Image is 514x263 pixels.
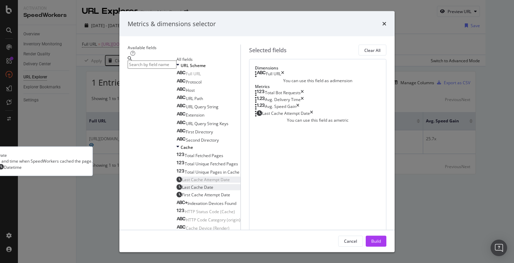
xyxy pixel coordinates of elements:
[255,89,381,96] div: Total Bot Requeststimes
[128,61,176,68] input: Search by field name
[255,103,381,110] div: Avg. Speed Gaintimes
[310,110,313,117] div: times
[255,117,381,123] div: You can use this field as a metric
[186,79,202,85] span: Protocol
[301,89,304,96] div: times
[186,96,203,101] span: URL Path
[186,120,228,126] span: URL Query String Keys
[186,87,195,93] span: Host
[366,235,386,246] button: Build
[186,217,240,223] span: HTTP Code Category (origin)
[186,137,219,143] span: Second Directory
[182,184,213,190] span: Last Cache Date
[266,71,281,78] div: Full URL
[128,19,216,28] div: Metrics & dimensions selector
[182,191,230,197] span: First Cache Attempt Date
[186,129,213,134] span: First Directory
[188,200,236,206] span: Indexation Devices Found
[128,45,240,51] div: Available fields
[4,164,22,170] span: Datetime
[255,78,381,84] div: You can use this field as a dimension
[301,96,304,103] div: times
[358,45,386,56] button: Clear All
[265,89,301,96] div: Total Bot Requests
[255,110,381,117] div: Last Cache Attempt Datetimes
[185,161,238,167] span: Total Unique Fetched Pages
[281,71,284,78] div: times
[185,209,235,215] span: HTTP Status Code (Cache)
[249,46,287,54] div: Selected fields
[265,103,296,110] div: Avg. Speed Gain
[186,225,229,231] span: Cache Device (Render)
[185,169,239,175] span: Total Unique Pages in Cache
[255,84,381,89] div: Metrics
[186,104,218,110] span: URL Query String
[255,71,381,78] div: Full URLtimes
[181,144,193,150] span: Cache
[491,240,507,256] div: Open Intercom Messenger
[255,65,381,71] div: Dimensions
[255,96,381,103] div: Avg. Delivery Timetimes
[296,103,299,110] div: times
[364,47,381,53] div: Clear All
[265,96,301,103] div: Avg. Delivery Time
[344,238,357,244] div: Cancel
[185,153,223,158] span: Total Fetched Pages
[186,112,204,118] span: Extension
[181,62,206,68] span: URL Scheme
[176,56,240,62] div: All fields
[182,176,230,182] span: Last Cache Attempt Date
[119,11,395,252] div: modal
[371,238,381,244] div: Build
[186,70,201,76] span: Full URL
[382,19,386,28] div: times
[262,110,310,117] div: Last Cache Attempt Date
[338,235,363,246] button: Cancel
